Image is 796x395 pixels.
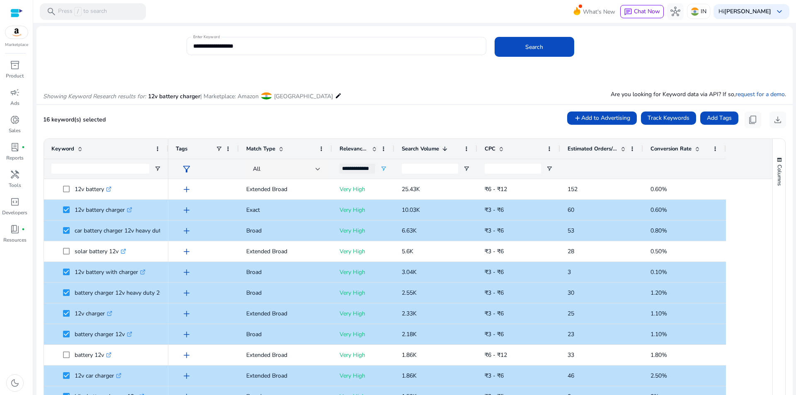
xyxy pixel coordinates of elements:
[724,7,771,15] b: [PERSON_NAME]
[9,127,21,134] p: Sales
[51,164,149,174] input: Keyword Filter Input
[581,114,630,122] span: Add to Advertising
[568,268,571,276] span: 3
[340,201,387,218] p: Very High
[9,182,21,189] p: Tools
[568,289,574,297] span: 30
[485,372,504,380] span: ₹3 - ₹6
[650,310,667,317] span: 1.10%
[43,116,106,124] span: 16 keyword(s) selected
[246,243,325,260] p: Extended Broad
[485,145,495,153] span: CPC
[402,185,420,193] span: 25.43K
[3,236,27,244] p: Resources
[246,367,325,384] p: Extended Broad
[22,145,25,149] span: fiber_manual_record
[485,289,504,297] span: ₹3 - ₹6
[10,224,20,234] span: book_4
[718,9,771,15] p: Hi
[340,326,387,343] p: Very High
[46,7,56,17] span: search
[340,222,387,239] p: Very High
[6,154,24,162] p: Reports
[670,7,680,17] span: hub
[340,145,369,153] span: Relevance Score
[567,111,637,125] button: Add to Advertising
[246,284,325,301] p: Broad
[10,170,20,179] span: handyman
[650,185,667,193] span: 0.60%
[650,330,667,338] span: 1.10%
[735,90,785,98] a: request for a demo
[485,330,504,338] span: ₹3 - ₹6
[182,184,192,194] span: add
[568,372,574,380] span: 46
[700,111,738,125] button: Add Tags
[402,227,417,235] span: 6.63K
[485,206,504,214] span: ₹3 - ₹6
[75,243,126,260] p: solar battery 12v
[650,247,667,255] span: 0.50%
[58,7,107,16] p: Press to search
[340,264,387,281] p: Very High
[253,165,260,173] span: All
[75,181,112,198] p: 12v battery
[380,165,387,172] button: Open Filter Menu
[776,165,783,186] span: Columns
[773,115,783,125] span: download
[182,164,192,174] span: filter_alt
[402,268,417,276] span: 3.04K
[43,92,146,100] i: Showing Keyword Research results for:
[402,206,420,214] span: 10.03K
[650,372,667,380] span: 2.50%
[5,26,28,39] img: amazon.svg
[10,197,20,207] span: code_blocks
[546,165,553,172] button: Open Filter Menu
[246,305,325,322] p: Extended Broad
[568,227,574,235] span: 53
[182,267,192,277] span: add
[402,351,417,359] span: 1.86K
[402,310,417,317] span: 2.33K
[182,247,192,257] span: add
[10,378,20,388] span: dark_mode
[701,4,706,19] p: IN
[648,114,689,122] span: Track Keywords
[335,91,342,101] mat-icon: edit
[75,222,171,239] p: car battery charger 12v heavy duty
[2,209,27,216] p: Developers
[650,351,667,359] span: 1.80%
[485,310,504,317] span: ₹3 - ₹6
[246,264,325,281] p: Broad
[568,145,617,153] span: Estimated Orders/Month
[182,288,192,298] span: add
[620,5,664,18] button: chatChat Now
[769,111,786,128] button: download
[6,72,24,80] p: Product
[75,264,146,281] p: 12v battery with charger
[402,247,413,255] span: 5.6K
[485,227,504,235] span: ₹3 - ₹6
[10,99,19,107] p: Ads
[10,115,20,125] span: donut_small
[148,92,200,100] span: 12v battery charger
[74,7,82,16] span: /
[650,268,667,276] span: 0.10%
[624,8,632,16] span: chat
[402,372,417,380] span: 1.86K
[22,228,25,231] span: fiber_manual_record
[485,268,504,276] span: ₹3 - ₹6
[340,347,387,363] p: Very High
[182,371,192,381] span: add
[650,206,667,214] span: 0.60%
[75,305,112,322] p: 12v charger
[568,310,574,317] span: 25
[402,145,439,153] span: Search Volume
[176,145,187,153] span: Tags
[402,330,417,338] span: 2.18K
[75,347,112,363] p: battery 12v
[667,3,684,20] button: hub
[568,185,578,193] span: 152
[568,351,574,359] span: 33
[641,111,696,125] button: Track Keywords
